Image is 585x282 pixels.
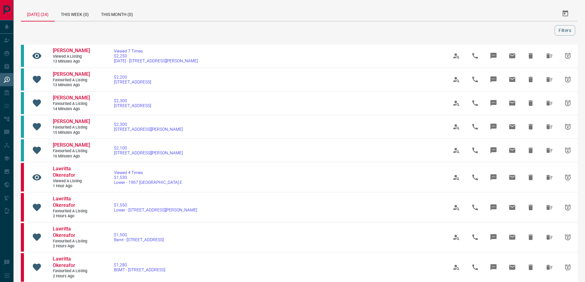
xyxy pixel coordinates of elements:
span: Message [486,119,501,134]
span: Message [486,170,501,185]
span: [PERSON_NAME] [53,48,90,53]
div: condos.ca [21,45,24,67]
span: Hide All from Andre Sekulovski [542,48,557,63]
span: Favourited a Listing [53,125,90,130]
span: $1,500 [114,232,164,237]
span: View Profile [449,260,464,275]
span: Snooze [560,230,575,245]
span: Hide [523,96,538,110]
span: View Profile [449,230,464,245]
span: $2,250 [114,53,198,58]
span: Hide All from Lawritta Okereafor [542,170,557,185]
span: Favourited a Listing [53,78,90,83]
span: Call [468,72,482,87]
div: [DATE] (24) [21,6,55,21]
span: Message [486,48,501,63]
span: [STREET_ADDRESS] [114,103,151,108]
span: Bsmt - [STREET_ADDRESS] [114,237,164,242]
a: Lawritta Okereafor [53,166,90,179]
span: $1,280 [114,262,165,267]
span: Message [486,230,501,245]
a: $1,550Lower - [STREET_ADDRESS][PERSON_NAME] [114,203,197,212]
span: Email [505,48,520,63]
span: Call [468,96,482,110]
a: [PERSON_NAME] [53,142,90,149]
span: Hide All from Andre Sekulovski [542,96,557,110]
span: [STREET_ADDRESS][PERSON_NAME] [114,150,183,155]
span: Lawritta Okereafor [53,196,75,208]
span: Hide All from Lawritta Okereafor [542,260,557,275]
span: $2,200 [114,75,151,79]
a: [PERSON_NAME] [53,71,90,78]
span: 2 hours ago [53,244,90,249]
a: $2,200[STREET_ADDRESS] [114,75,151,84]
span: Lower - 1967 [GEOGRAPHIC_DATA] E [114,180,182,185]
span: [PERSON_NAME] [53,95,90,101]
span: Snooze [560,119,575,134]
span: $2,100 [114,145,183,150]
span: Viewed 4 Times [114,170,182,175]
span: Snooze [560,72,575,87]
div: This Month (0) [95,6,139,21]
span: Snooze [560,260,575,275]
button: Filters [555,25,575,36]
span: Hide All from Andre Sekulovski [542,119,557,134]
span: $1,550 [114,203,197,207]
span: Snooze [560,170,575,185]
span: View Profile [449,119,464,134]
span: Call [468,230,482,245]
span: Favourited a Listing [53,268,90,274]
span: 2 hours ago [53,274,90,279]
span: $2,300 [114,98,151,103]
a: [PERSON_NAME] [53,118,90,125]
span: 14 minutes ago [53,106,90,112]
span: Favourited a Listing [53,239,90,244]
div: condos.ca [21,116,24,138]
a: $2,300[STREET_ADDRESS][PERSON_NAME] [114,122,183,132]
span: Email [505,230,520,245]
span: 1 hour ago [53,183,90,189]
span: Message [486,96,501,110]
span: Email [505,200,520,215]
span: View Profile [449,170,464,185]
span: Call [468,119,482,134]
span: Call [468,48,482,63]
span: Hide [523,72,538,87]
span: Call [468,170,482,185]
span: Email [505,119,520,134]
span: [DATE] - [STREET_ADDRESS][PERSON_NAME] [114,58,198,63]
span: Hide All from Lawritta Okereafor [542,230,557,245]
span: Hide All from Andre Sekulovski [542,72,557,87]
span: Email [505,143,520,158]
span: Message [486,72,501,87]
span: [PERSON_NAME] [53,71,90,77]
span: 13 minutes ago [53,83,90,88]
span: Favourited a Listing [53,209,90,214]
div: condos.ca [21,68,24,91]
span: 16 minutes ago [53,154,90,159]
span: Message [486,260,501,275]
span: Viewed a Listing [53,179,90,184]
span: View Profile [449,72,464,87]
span: Viewed a Listing [53,54,90,59]
span: Snooze [560,96,575,110]
button: Select Date Range [558,6,573,21]
span: Message [486,143,501,158]
span: [PERSON_NAME] [53,118,90,124]
span: Email [505,72,520,87]
span: Snooze [560,48,575,63]
a: $1,500Bsmt - [STREET_ADDRESS] [114,232,164,242]
span: [STREET_ADDRESS][PERSON_NAME] [114,127,183,132]
a: Lawritta Okereafor [53,196,90,209]
div: property.ca [21,163,24,191]
div: condos.ca [21,92,24,114]
span: Favourited a Listing [53,149,90,154]
span: Hide All from Lawritta Okereafor [542,200,557,215]
a: Viewed 7 Times$2,250[DATE] - [STREET_ADDRESS][PERSON_NAME] [114,48,198,63]
span: Hide [523,170,538,185]
span: Email [505,96,520,110]
span: Hide [523,260,538,275]
span: $2,300 [114,122,183,127]
div: condos.ca [21,139,24,161]
span: 2 hours ago [53,214,90,219]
